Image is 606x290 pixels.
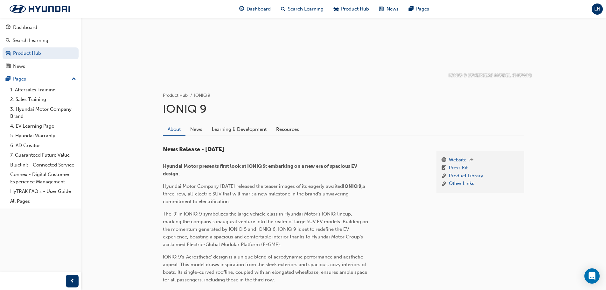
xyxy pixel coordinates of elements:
span: Search Learning [288,5,324,13]
span: outbound-icon [469,158,473,163]
span: IONIQ 9’s ‘Aerosthetic’ design is a unique blend of aerodynamic performance and aesthetic appeal.... [163,254,368,283]
span: Dashboard [247,5,271,13]
a: 2. Sales Training [8,95,79,104]
div: Search Learning [13,37,48,44]
a: Learning & Development [207,123,271,135]
span: news-icon [379,5,384,13]
a: Press Kit [449,164,468,172]
button: LN [592,4,603,15]
button: Pages [3,73,79,85]
a: car-iconProduct Hub [329,3,374,16]
span: The ‘9’ in IONIQ 9 symbolizes the large vehicle class in Hyundai Motor’s IONIQ lineup, marking th... [163,211,369,247]
a: guage-iconDashboard [234,3,276,16]
div: Pages [13,75,26,83]
h1: IONIQ 9 [163,102,524,116]
span: link-icon [442,172,446,180]
a: 4. EV Learning Page [8,121,79,131]
a: Website [449,156,466,165]
a: About [163,123,185,136]
a: HyTRAK FAQ's - User Guide [8,187,79,196]
span: a three-row, all-electric SUV that will mark a new milestone in the brand’s unwavering commitment... [163,183,366,204]
div: News [13,63,25,70]
a: 1. Aftersales Training [8,85,79,95]
div: Open Intercom Messenger [584,268,600,284]
a: Product Hub [3,47,79,59]
span: LN [594,5,600,13]
span: prev-icon [70,277,75,285]
a: Dashboard [3,22,79,33]
span: car-icon [6,51,10,56]
a: News [185,123,207,135]
span: Hyundai Motor Company [DATE] released the teaser images of its eagerly awaited [163,183,343,189]
a: Search Learning [3,35,79,46]
div: Dashboard [13,24,37,31]
span: guage-icon [6,25,10,31]
a: Product Library [449,172,483,180]
a: news-iconNews [374,3,404,16]
a: Other Links [449,180,474,188]
a: Product Hub [163,93,188,98]
a: Bluelink - Connected Service [8,160,79,170]
a: All Pages [8,196,79,206]
a: Resources [271,123,304,135]
span: News Release - [DATE] [163,146,224,153]
a: 5. Hyundai Warranty [8,131,79,141]
span: car-icon [334,5,338,13]
a: Connex - Digital Customer Experience Management [8,170,79,187]
span: News [387,5,399,13]
span: pages-icon [409,5,414,13]
span: www-icon [442,156,446,165]
span: search-icon [6,38,10,44]
a: News [3,60,79,72]
span: Hyundai Motor presents first look at IONIQ 9: embarking on a new era of spacious EV design. [163,163,358,177]
a: 7. Guaranteed Future Value [8,150,79,160]
span: pages-icon [6,76,10,82]
span: search-icon [281,5,285,13]
img: Trak [3,2,76,16]
a: pages-iconPages [404,3,434,16]
span: guage-icon [239,5,244,13]
span: news-icon [6,64,10,69]
a: 3. Hyundai Motor Company Brand [8,104,79,121]
button: DashboardSearch LearningProduct HubNews [3,20,79,73]
li: IONIQ 9 [194,92,210,99]
span: up-icon [72,75,76,83]
span: link-icon [442,180,446,188]
span: IONIQ 9, [343,183,363,189]
span: Product Hub [341,5,369,13]
p: IONIQ 9 (OVERSEAS MODEL SHOWN) [449,72,532,79]
a: 6. AD Creator [8,141,79,151]
a: search-iconSearch Learning [276,3,329,16]
span: booktick-icon [442,164,446,172]
span: Pages [416,5,429,13]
